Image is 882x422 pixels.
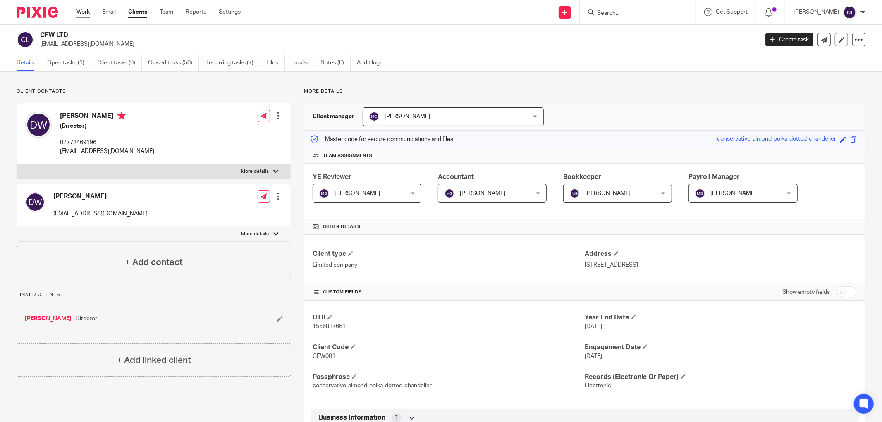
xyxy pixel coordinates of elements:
a: Audit logs [357,55,389,71]
span: [PERSON_NAME] [335,191,380,196]
a: Files [266,55,285,71]
span: CFW001 [313,353,335,359]
span: YE Reviewer [313,174,351,180]
a: Closed tasks (50) [148,55,199,71]
p: 07778469196 [60,138,154,147]
img: svg%3E [25,192,45,212]
label: Show empty fields [782,288,830,296]
a: Work [76,8,90,16]
span: [PERSON_NAME] [710,191,756,196]
p: [EMAIL_ADDRESS][DOMAIN_NAME] [60,147,154,155]
span: [PERSON_NAME] [460,191,505,196]
h4: Passphrase [313,373,585,381]
h4: Records (Electronic Or Paper) [585,373,857,381]
img: svg%3E [17,31,34,48]
a: Settings [219,8,241,16]
h4: Year End Date [585,313,857,322]
h4: Client Code [313,343,585,352]
span: conservative-almond-polka-dotted-chandelier [313,383,432,389]
a: Recurring tasks (7) [205,55,260,71]
span: Bookkeeper [563,174,601,180]
p: More details [304,88,865,95]
span: Other details [323,224,361,230]
a: Open tasks (1) [47,55,91,71]
img: svg%3E [843,6,856,19]
img: svg%3E [695,188,705,198]
p: [STREET_ADDRESS] [585,261,857,269]
span: [DATE] [585,324,602,329]
input: Search [596,10,671,17]
span: [PERSON_NAME] [385,114,430,119]
span: Business Information [319,413,385,422]
p: Master code for secure communications and files [311,135,453,143]
a: Clients [128,8,147,16]
h4: + Add contact [125,256,183,269]
p: Limited company [313,261,585,269]
h2: CFW LTD [40,31,610,40]
a: Notes (0) [320,55,351,71]
p: More details [241,168,269,175]
a: Client tasks (0) [97,55,142,71]
h4: [PERSON_NAME] [60,112,154,122]
h4: UTR [313,313,585,322]
p: Linked clients [17,291,291,298]
div: conservative-almond-polka-dotted-chandelier [717,135,836,144]
i: Primary [117,112,126,120]
a: Emails [291,55,314,71]
p: More details [241,231,269,237]
h4: CUSTOM FIELDS [313,289,585,296]
a: Details [17,55,41,71]
a: Reports [186,8,206,16]
h5: (Director) [60,122,154,130]
a: Team [160,8,173,16]
a: Create task [765,33,813,46]
span: Team assignments [323,153,372,159]
img: svg%3E [25,112,52,138]
p: Client contacts [17,88,291,95]
h4: [PERSON_NAME] [53,192,148,201]
span: Director [76,315,97,323]
span: 1556817661 [313,324,346,329]
a: [PERSON_NAME] [25,315,72,323]
h4: Client type [313,250,585,258]
h4: Engagement Date [585,343,857,352]
span: 1 [395,414,398,422]
h4: + Add linked client [117,354,191,367]
h4: Address [585,250,857,258]
img: Pixie [17,7,58,18]
p: [PERSON_NAME] [794,8,839,16]
span: [PERSON_NAME] [585,191,631,196]
span: Accountant [438,174,474,180]
span: Payroll Manager [688,174,740,180]
img: svg%3E [570,188,580,198]
span: Get Support [716,9,748,15]
span: [DATE] [585,353,602,359]
p: [EMAIL_ADDRESS][DOMAIN_NAME] [53,210,148,218]
a: Email [102,8,116,16]
p: [EMAIL_ADDRESS][DOMAIN_NAME] [40,40,753,48]
img: svg%3E [445,188,454,198]
img: svg%3E [369,112,379,122]
img: svg%3E [319,188,329,198]
h3: Client manager [313,112,354,121]
span: Electronic [585,383,611,389]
